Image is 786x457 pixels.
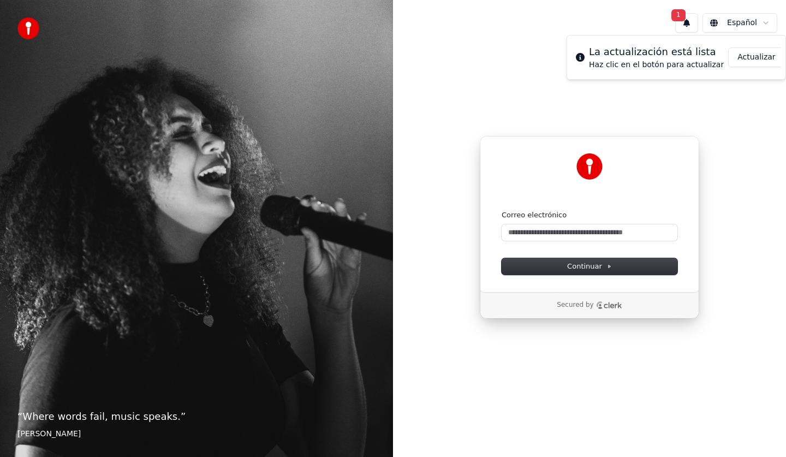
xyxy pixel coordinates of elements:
img: youka [17,17,39,39]
img: Youka [576,153,603,180]
span: Continuar [567,262,612,271]
footer: [PERSON_NAME] [17,429,376,440]
div: La actualización está lista [589,44,724,60]
a: Clerk logo [596,301,622,309]
button: Continuar [502,258,677,275]
label: Correo electrónico [502,210,567,220]
button: Actualizar [728,48,784,67]
p: Secured by [557,301,593,310]
p: “ Where words fail, music speaks. ” [17,409,376,424]
button: 1 [675,13,698,33]
div: Haz clic en el botón para actualizar [589,60,724,70]
span: 1 [671,9,686,21]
